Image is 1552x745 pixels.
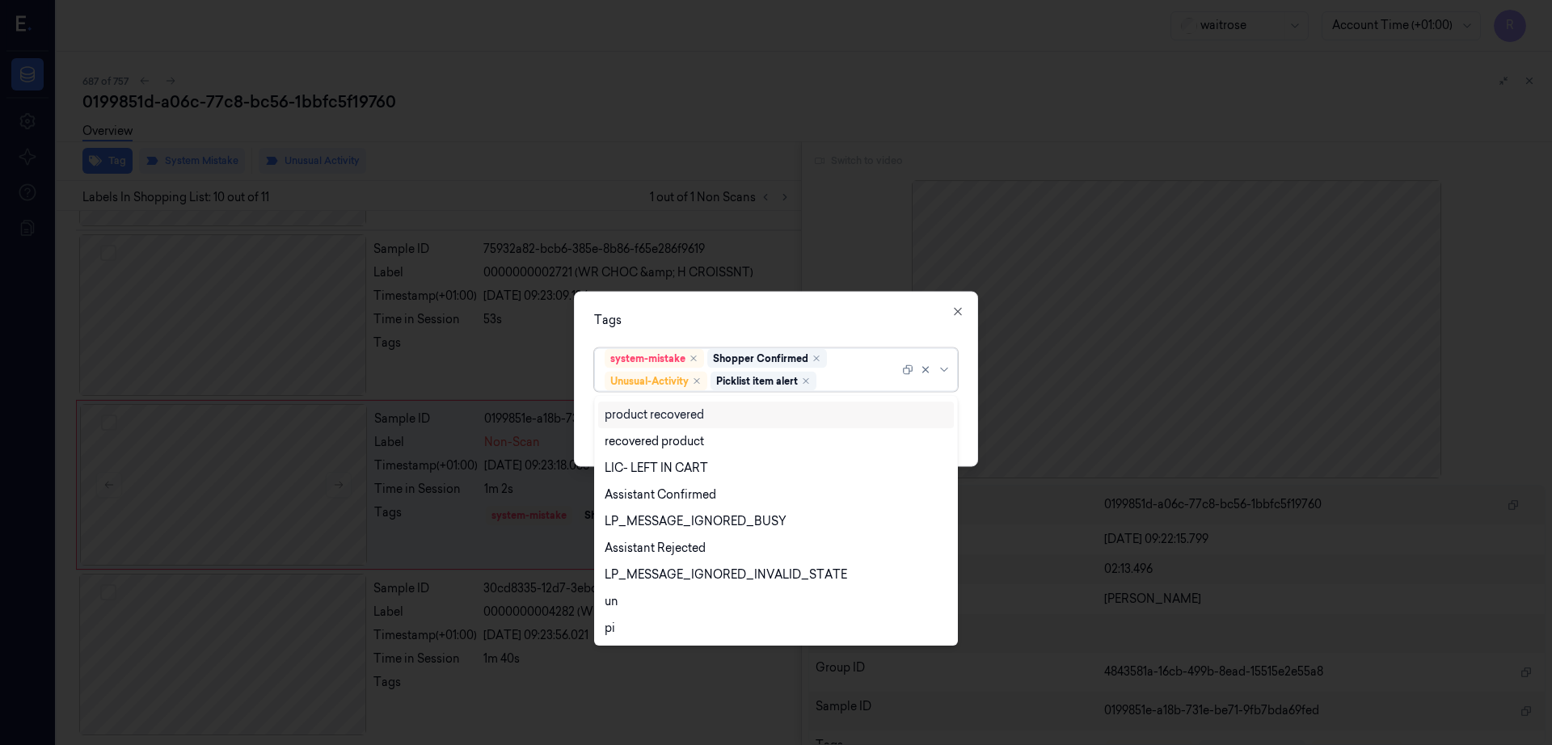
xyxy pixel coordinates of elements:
div: un [605,593,618,610]
div: recovered product [605,433,704,450]
div: LP_MESSAGE_IGNORED_INVALID_STATE [605,566,847,583]
div: pi [605,620,615,637]
div: Shopper Confirmed [713,351,808,366]
div: Remove ,Shopper Confirmed [812,354,821,364]
div: Unusual-Activity [610,374,689,389]
div: Remove ,Picklist item alert [801,377,811,386]
div: Picklist item alert [716,374,798,389]
div: Assistant Rejected [605,540,706,557]
div: Remove ,Unusual-Activity [692,377,702,386]
div: Tags [594,312,958,329]
div: Assistant Confirmed [605,486,716,503]
div: Remove ,system-mistake [689,354,698,364]
div: LIC- LEFT IN CART [605,460,708,477]
div: system-mistake [610,351,685,366]
div: LP_MESSAGE_IGNORED_BUSY [605,513,787,530]
div: product recovered [605,406,704,423]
